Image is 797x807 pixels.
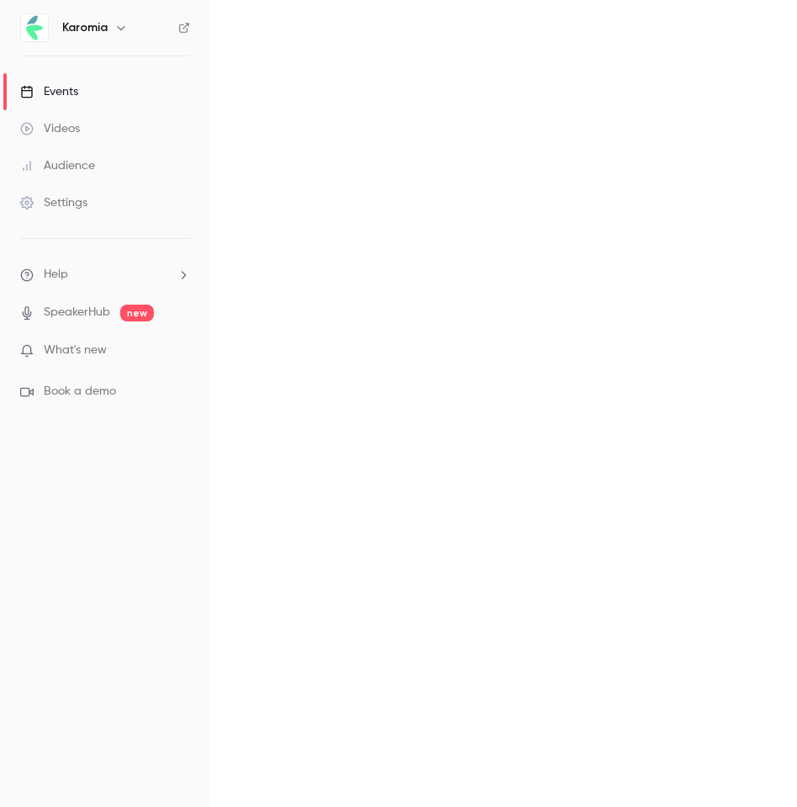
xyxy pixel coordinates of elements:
span: What's new [44,342,107,359]
img: Karomia [21,14,48,41]
div: Videos [20,120,80,137]
div: Events [20,83,78,100]
li: help-dropdown-opener [20,266,190,284]
div: Audience [20,157,95,174]
h6: Karomia [62,19,108,36]
div: Settings [20,194,87,211]
a: SpeakerHub [44,304,110,321]
span: Book a demo [44,383,116,401]
span: Help [44,266,68,284]
span: new [120,305,154,321]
